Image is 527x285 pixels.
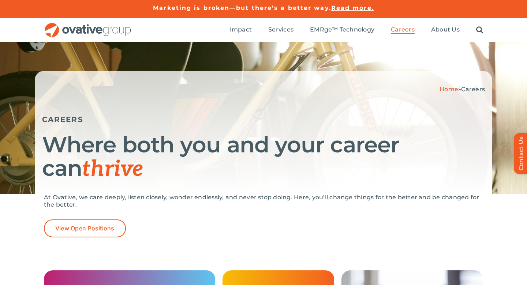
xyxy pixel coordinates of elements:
[44,219,126,237] a: View Open Positions
[44,194,483,208] p: At Ovative, we care deeply, listen closely, wonder endlessly, and never stop doing. Here, you’ll ...
[42,115,485,124] h5: CAREERS
[331,4,374,11] a: Read more.
[268,26,294,34] a: Services
[431,26,460,34] a: About Us
[153,4,331,11] a: Marketing is broken—but there’s a better way.
[476,26,483,34] a: Search
[440,86,458,93] a: Home
[44,22,132,29] a: OG_Full_horizontal_RGB
[310,26,374,33] span: EMRge™ Technology
[431,26,460,33] span: About Us
[310,26,374,34] a: EMRge™ Technology
[230,26,252,33] span: Impact
[461,86,485,93] span: Careers
[391,26,415,34] a: Careers
[230,18,483,42] nav: Menu
[42,133,485,181] h1: Where both you and your career can
[82,156,143,182] span: thrive
[55,225,115,232] span: View Open Positions
[230,26,252,34] a: Impact
[440,86,485,93] span: »
[268,26,294,33] span: Services
[391,26,415,33] span: Careers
